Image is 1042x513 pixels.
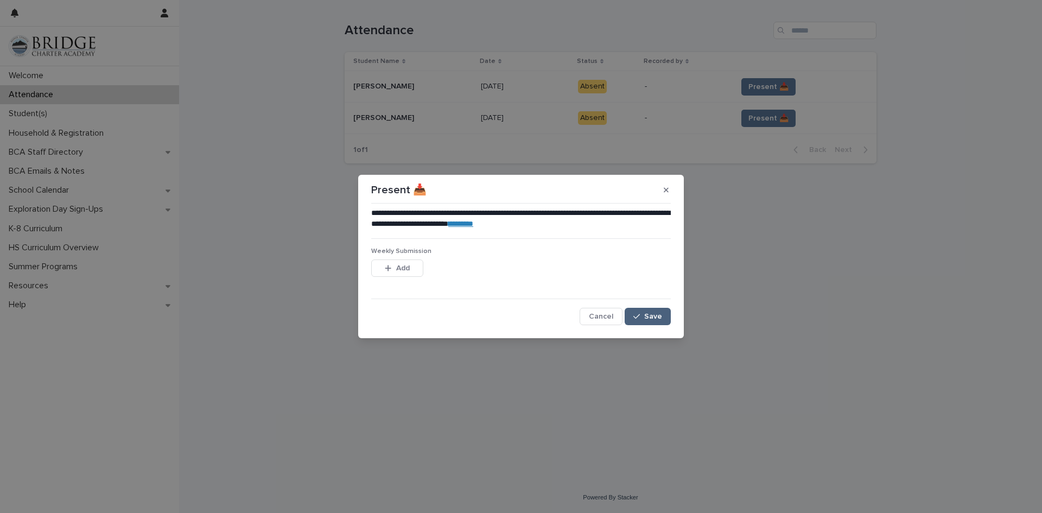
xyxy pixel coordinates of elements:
[589,313,613,320] span: Cancel
[625,308,671,325] button: Save
[371,248,431,255] span: Weekly Submission
[371,259,423,277] button: Add
[644,313,662,320] span: Save
[580,308,622,325] button: Cancel
[371,183,427,197] p: Present 📥
[396,264,410,272] span: Add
